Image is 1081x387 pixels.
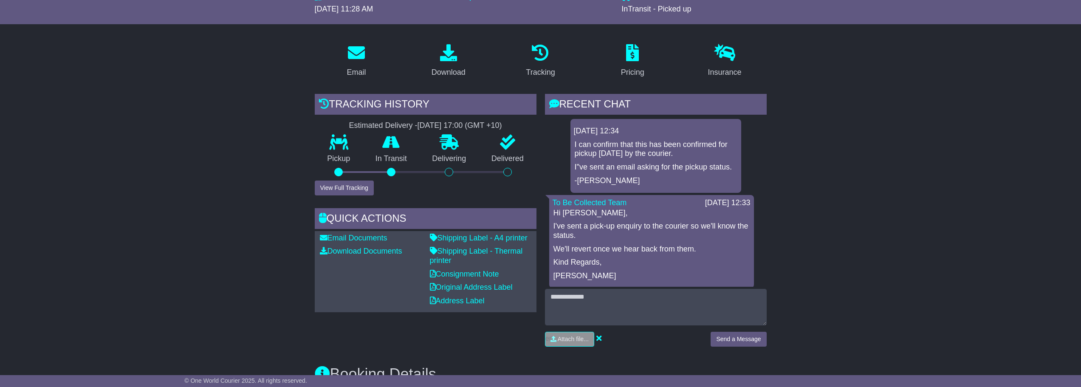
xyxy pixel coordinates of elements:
[320,247,402,255] a: Download Documents
[705,198,751,208] div: [DATE] 12:33
[711,332,766,347] button: Send a Message
[430,270,499,278] a: Consignment Note
[553,209,750,218] p: Hi [PERSON_NAME],
[479,154,536,164] p: Delivered
[526,67,555,78] div: Tracking
[553,258,750,267] p: Kind Regards,
[615,41,650,81] a: Pricing
[545,94,767,117] div: RECENT CHAT
[420,154,479,164] p: Delivering
[320,234,387,242] a: Email Documents
[553,198,627,207] a: To Be Collected Team
[315,5,373,13] span: [DATE] 11:28 AM
[621,67,644,78] div: Pricing
[553,245,750,254] p: We'll revert once we hear back from them.
[430,234,528,242] a: Shipping Label - A4 printer
[430,283,513,291] a: Original Address Label
[553,222,750,240] p: I've sent a pick-up enquiry to the courier so we'll know the status.
[426,41,471,81] a: Download
[363,154,420,164] p: In Transit
[418,121,502,130] div: [DATE] 17:00 (GMT +10)
[575,163,737,172] p: I"ve sent an email asking for the pickup status.
[621,5,691,13] span: InTransit - Picked up
[315,208,536,231] div: Quick Actions
[315,154,363,164] p: Pickup
[315,121,536,130] div: Estimated Delivery -
[703,41,747,81] a: Insurance
[184,377,307,384] span: © One World Courier 2025. All rights reserved.
[430,297,485,305] a: Address Label
[315,94,536,117] div: Tracking history
[347,67,366,78] div: Email
[574,127,738,136] div: [DATE] 12:34
[575,140,737,158] p: I can confirm that this has been confirmed for pickup [DATE] by the courier.
[315,366,767,383] h3: Booking Details
[708,67,742,78] div: Insurance
[432,67,466,78] div: Download
[553,271,750,281] p: [PERSON_NAME]
[575,176,737,186] p: -[PERSON_NAME]
[315,181,374,195] button: View Full Tracking
[430,247,523,265] a: Shipping Label - Thermal printer
[341,41,371,81] a: Email
[520,41,560,81] a: Tracking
